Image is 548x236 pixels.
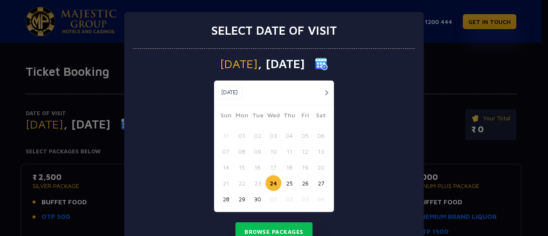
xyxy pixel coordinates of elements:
button: 04 [281,128,297,143]
button: 13 [313,143,329,159]
button: 03 [265,128,281,143]
button: 03 [297,191,313,207]
button: 15 [234,159,250,175]
button: 26 [297,175,313,191]
button: 29 [234,191,250,207]
button: 25 [281,175,297,191]
button: 21 [218,175,234,191]
h3: Select date of visit [211,23,337,38]
button: 18 [281,159,297,175]
button: 28 [218,191,234,207]
button: 17 [265,159,281,175]
button: 27 [313,175,329,191]
span: Wed [265,111,281,122]
button: 08 [234,143,250,159]
button: 19 [297,159,313,175]
button: 09 [250,143,265,159]
button: 07 [218,143,234,159]
button: 10 [265,143,281,159]
button: 22 [234,175,250,191]
button: 14 [218,159,234,175]
button: 16 [250,159,265,175]
button: 30 [250,191,265,207]
button: 05 [297,128,313,143]
button: 02 [281,191,297,207]
button: 20 [313,159,329,175]
button: 04 [313,191,329,207]
button: 02 [250,128,265,143]
span: Mon [234,111,250,122]
button: 01 [234,128,250,143]
span: Sat [313,111,329,122]
button: 01 [265,191,281,207]
span: , [DATE] [258,58,305,70]
span: Tue [250,111,265,122]
button: [DATE] [216,86,242,99]
span: Sun [218,111,234,122]
button: 06 [313,128,329,143]
button: 12 [297,143,313,159]
button: 24 [265,175,281,191]
span: Fri [297,111,313,122]
span: [DATE] [220,58,258,70]
img: calender icon [315,57,328,70]
button: 11 [281,143,297,159]
span: Thu [281,111,297,122]
button: 23 [250,175,265,191]
button: 31 [218,128,234,143]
